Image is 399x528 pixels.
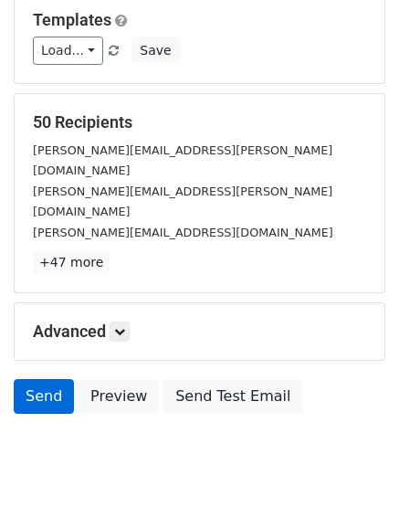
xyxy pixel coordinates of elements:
h5: 50 Recipients [33,112,366,132]
small: [PERSON_NAME][EMAIL_ADDRESS][PERSON_NAME][DOMAIN_NAME] [33,185,332,219]
a: Load... [33,37,103,65]
iframe: Chat Widget [308,440,399,528]
small: [PERSON_NAME][EMAIL_ADDRESS][PERSON_NAME][DOMAIN_NAME] [33,143,332,178]
button: Save [131,37,179,65]
a: Templates [33,10,111,29]
a: +47 more [33,251,110,274]
a: Preview [79,379,159,414]
h5: Advanced [33,322,366,342]
small: [PERSON_NAME][EMAIL_ADDRESS][DOMAIN_NAME] [33,226,333,239]
a: Send Test Email [163,379,302,414]
a: Send [14,379,74,414]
